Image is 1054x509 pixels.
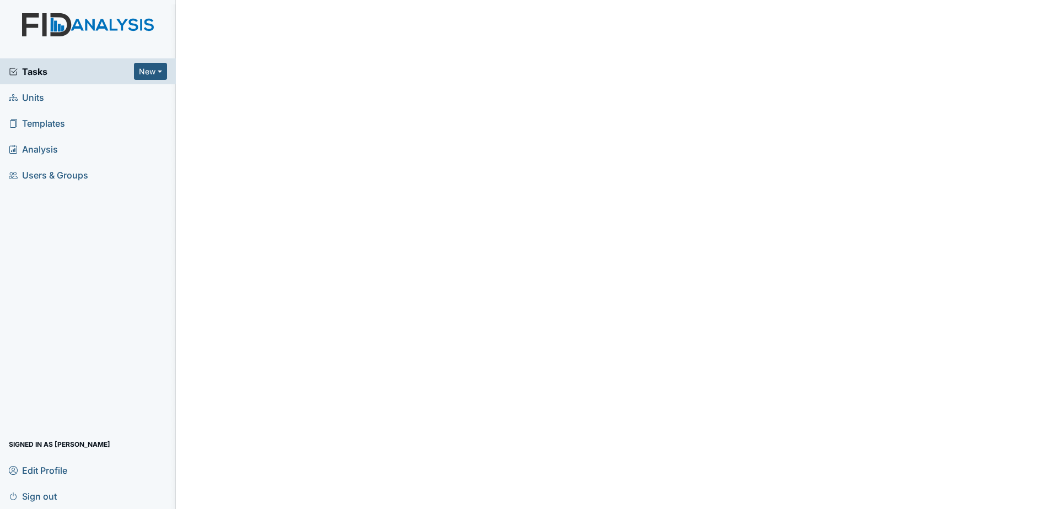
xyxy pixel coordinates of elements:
[9,140,58,158] span: Analysis
[9,436,110,453] span: Signed in as [PERSON_NAME]
[9,166,88,183] span: Users & Groups
[9,488,57,505] span: Sign out
[9,65,134,78] a: Tasks
[9,89,44,106] span: Units
[9,115,65,132] span: Templates
[9,462,67,479] span: Edit Profile
[134,63,167,80] button: New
